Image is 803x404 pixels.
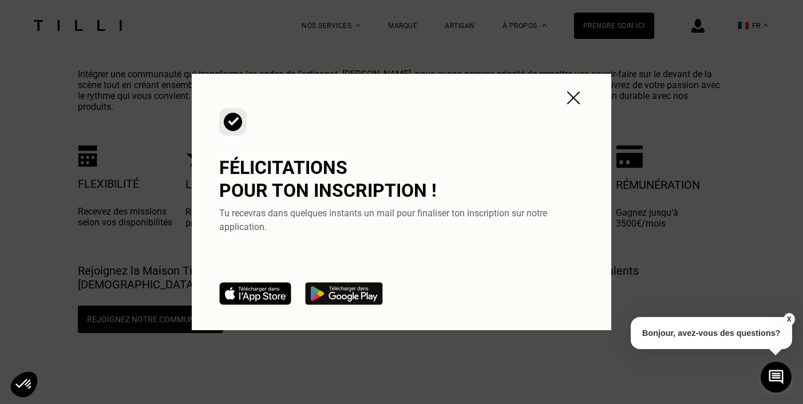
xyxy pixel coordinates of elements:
img: Download on the Apple Store badge [219,282,291,305]
img: yfpchv6kUof5kU+b2+COW3SZHf40Uof50U+b0Pyt9CfgAAAAAAAAAAQINPEo8Pimk+iwEAAAAASUVORK5CYII= [563,88,584,108]
button: X [783,313,794,326]
img: Download on the Google Play Store badge [305,282,383,305]
p: Tu recevras dans quelques instants un mail pour finaliser ton inscription sur notre application. [219,207,584,234]
img: Valid form icon [219,108,247,136]
h3: Félicitations pour ton inscription ! [219,156,584,202]
p: Bonjour, avez-vous des questions? [631,317,792,349]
